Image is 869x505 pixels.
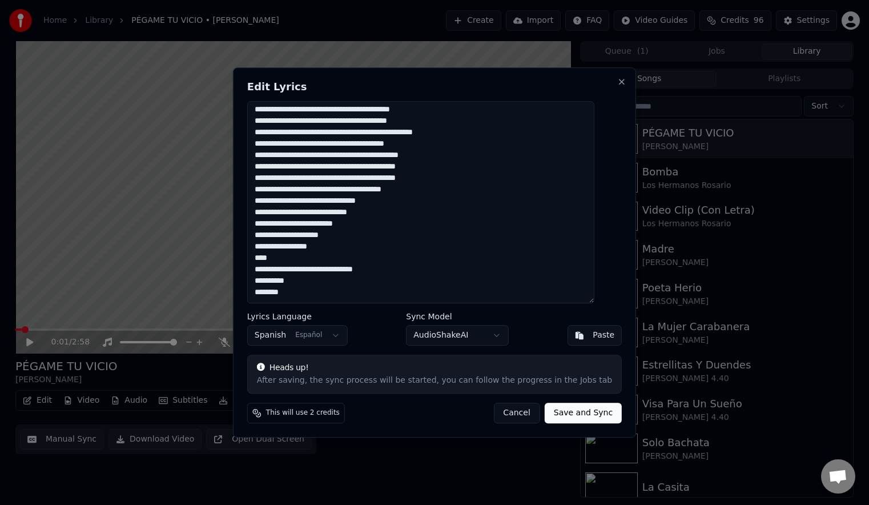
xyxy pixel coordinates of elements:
[257,362,612,374] div: Heads up!
[257,375,612,386] div: After saving, the sync process will be started, you can follow the progress in the Jobs tab
[247,82,622,92] h2: Edit Lyrics
[593,330,614,341] div: Paste
[266,408,340,418] span: This will use 2 credits
[567,325,622,346] button: Paste
[247,312,348,320] label: Lyrics Language
[493,403,540,423] button: Cancel
[545,403,622,423] button: Save and Sync
[406,312,509,320] label: Sync Model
